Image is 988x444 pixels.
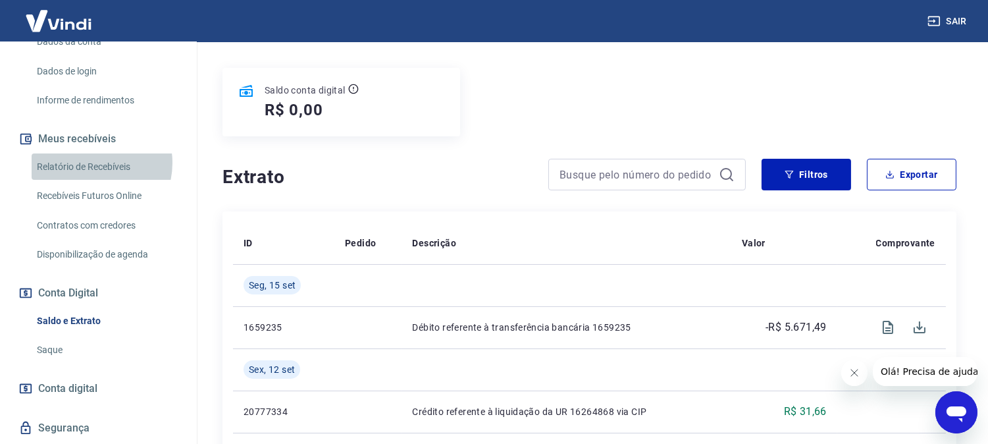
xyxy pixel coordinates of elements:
[16,414,181,443] a: Segurança
[32,308,181,335] a: Saldo e Extrato
[32,212,181,239] a: Contratos com credores
[32,182,181,209] a: Recebíveis Futuros Online
[841,360,868,386] iframe: Fechar mensagem
[8,9,111,20] span: Olá! Precisa de ajuda?
[559,165,714,184] input: Busque pelo número do pedido
[784,404,827,420] p: R$ 31,66
[412,236,456,250] p: Descrição
[32,153,181,180] a: Relatório de Recebíveis
[16,125,181,153] button: Meus recebíveis
[876,236,935,250] p: Comprovante
[244,321,324,334] p: 1659235
[742,236,766,250] p: Valor
[38,379,97,398] span: Conta digital
[32,87,181,114] a: Informe de rendimentos
[265,99,323,121] h5: R$ 0,00
[244,405,324,418] p: 20777334
[904,312,935,343] span: Download
[412,405,721,418] p: Crédito referente à liquidação da UR 16264868 via CIP
[935,391,977,433] iframe: Botão para abrir a janela de mensagens
[872,312,904,343] span: Visualizar
[249,279,296,292] span: Seg, 15 set
[16,1,101,41] img: Vindi
[345,236,376,250] p: Pedido
[16,279,181,308] button: Conta Digital
[32,241,181,268] a: Disponibilização de agenda
[32,337,181,364] a: Saque
[766,319,827,335] p: -R$ 5.671,49
[16,374,181,403] a: Conta digital
[873,357,977,386] iframe: Mensagem da empresa
[867,159,956,190] button: Exportar
[249,363,295,376] span: Sex, 12 set
[32,58,181,85] a: Dados de login
[222,164,533,190] h4: Extrato
[412,321,721,334] p: Débito referente à transferência bancária 1659235
[244,236,253,250] p: ID
[265,84,346,97] p: Saldo conta digital
[762,159,851,190] button: Filtros
[32,28,181,55] a: Dados da conta
[925,9,972,34] button: Sair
